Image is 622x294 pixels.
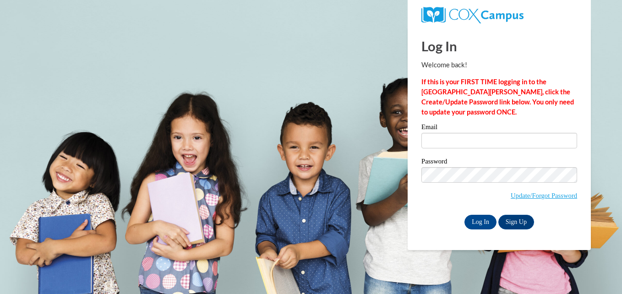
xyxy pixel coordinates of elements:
[421,158,577,167] label: Password
[511,192,577,199] a: Update/Forgot Password
[421,60,577,70] p: Welcome back!
[421,37,577,55] h1: Log In
[421,124,577,133] label: Email
[464,215,497,229] input: Log In
[421,7,524,23] img: COX Campus
[498,215,534,229] a: Sign Up
[421,11,524,18] a: COX Campus
[421,78,574,116] strong: If this is your FIRST TIME logging in to the [GEOGRAPHIC_DATA][PERSON_NAME], click the Create/Upd...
